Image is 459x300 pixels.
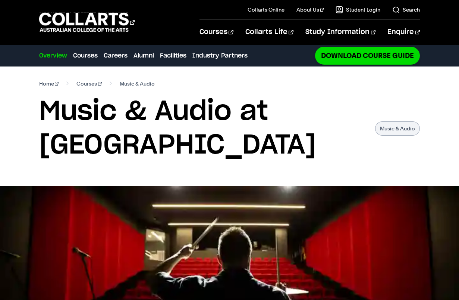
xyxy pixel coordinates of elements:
a: Careers [104,51,128,60]
a: Courses [76,78,102,89]
a: Download Course Guide [315,47,420,64]
div: Go to homepage [39,12,135,33]
a: Collarts Online [248,6,284,13]
a: Search [392,6,420,13]
a: Alumni [133,51,154,60]
a: Overview [39,51,67,60]
a: Facilities [160,51,186,60]
a: Industry Partners [192,51,248,60]
h1: Music & Audio at [GEOGRAPHIC_DATA] [39,95,368,162]
a: Courses [73,51,98,60]
a: Home [39,78,59,89]
a: Courses [199,20,233,44]
span: Music & Audio [120,78,155,89]
a: Enquire [387,20,420,44]
a: Study Information [305,20,375,44]
a: About Us [296,6,324,13]
a: Collarts Life [245,20,293,44]
p: Music & Audio [375,121,420,136]
a: Student Login [336,6,380,13]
